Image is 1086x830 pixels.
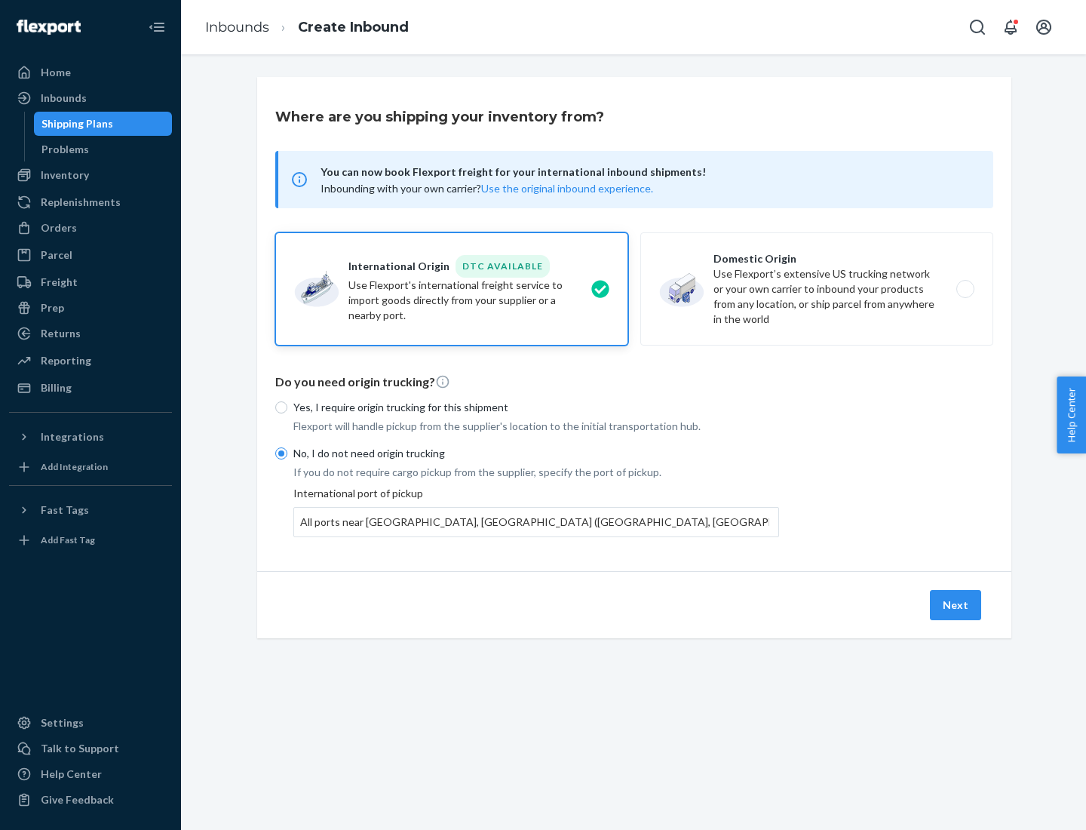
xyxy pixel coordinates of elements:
[9,216,172,240] a: Orders
[41,353,91,368] div: Reporting
[41,533,95,546] div: Add Fast Tag
[9,321,172,346] a: Returns
[41,116,113,131] div: Shipping Plans
[9,762,172,786] a: Help Center
[41,429,104,444] div: Integrations
[41,65,71,80] div: Home
[321,182,653,195] span: Inbounding with your own carrier?
[41,247,72,263] div: Parcel
[9,163,172,187] a: Inventory
[9,376,172,400] a: Billing
[41,715,84,730] div: Settings
[9,425,172,449] button: Integrations
[9,788,172,812] button: Give Feedback
[321,163,975,181] span: You can now book Flexport freight for your international inbound shipments!
[41,91,87,106] div: Inbounds
[41,275,78,290] div: Freight
[205,19,269,35] a: Inbounds
[930,590,981,620] button: Next
[41,300,64,315] div: Prep
[9,349,172,373] a: Reporting
[193,5,421,50] ol: breadcrumbs
[41,326,81,341] div: Returns
[293,446,779,461] p: No, I do not need origin trucking
[34,137,173,161] a: Problems
[293,486,779,537] div: International port of pickup
[298,19,409,35] a: Create Inbound
[275,401,287,413] input: Yes, I require origin trucking for this shipment
[275,447,287,460] input: No, I do not need origin trucking
[9,296,172,320] a: Prep
[17,20,81,35] img: Flexport logo
[34,112,173,136] a: Shipping Plans
[41,767,102,782] div: Help Center
[1057,377,1086,453] button: Help Center
[481,181,653,196] button: Use the original inbound experience.
[41,503,89,518] div: Fast Tags
[41,460,108,473] div: Add Integration
[293,465,779,480] p: If you do not require cargo pickup from the supplier, specify the port of pickup.
[293,419,779,434] p: Flexport will handle pickup from the supplier's location to the initial transportation hub.
[275,107,604,127] h3: Where are you shipping your inventory from?
[9,86,172,110] a: Inbounds
[41,792,114,807] div: Give Feedback
[9,243,172,267] a: Parcel
[275,373,993,391] p: Do you need origin trucking?
[142,12,172,42] button: Close Navigation
[41,220,77,235] div: Orders
[995,12,1026,42] button: Open notifications
[41,168,89,183] div: Inventory
[41,380,72,395] div: Billing
[9,528,172,552] a: Add Fast Tag
[1029,12,1059,42] button: Open account menu
[9,455,172,479] a: Add Integration
[41,741,119,756] div: Talk to Support
[9,190,172,214] a: Replenishments
[9,498,172,522] button: Fast Tags
[41,195,121,210] div: Replenishments
[41,142,89,157] div: Problems
[9,711,172,735] a: Settings
[9,736,172,761] a: Talk to Support
[962,12,992,42] button: Open Search Box
[9,270,172,294] a: Freight
[9,60,172,85] a: Home
[293,400,779,415] p: Yes, I require origin trucking for this shipment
